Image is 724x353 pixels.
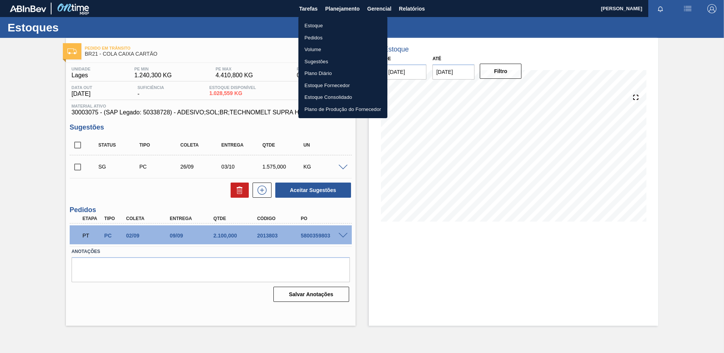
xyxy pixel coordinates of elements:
a: Estoque Fornecedor [298,80,387,92]
a: Plano Diário [298,67,387,80]
a: Estoque Consolidado [298,91,387,103]
a: Volume [298,44,387,56]
a: Plano de Produção do Fornecedor [298,103,387,116]
a: Estoque [298,20,387,32]
a: Sugestões [298,56,387,68]
a: Pedidos [298,32,387,44]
